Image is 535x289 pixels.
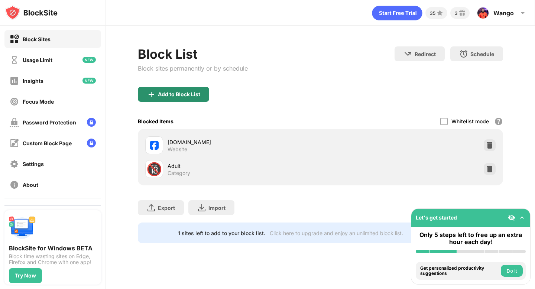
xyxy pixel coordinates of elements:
[270,230,403,236] div: Click here to upgrade and enjoy an unlimited block list.
[15,273,36,279] div: Try Now
[10,76,19,85] img: insights-off.svg
[168,162,320,170] div: Adult
[416,231,526,246] div: Only 5 steps left to free up an extra hour each day!
[451,118,489,124] div: Whitelist mode
[455,10,458,16] div: 3
[10,35,19,44] img: block-on.svg
[416,214,457,221] div: Let's get started
[82,57,96,63] img: new-icon.svg
[208,205,226,211] div: Import
[150,141,159,150] img: favicons
[138,65,248,72] div: Block sites permanently or by schedule
[82,78,96,84] img: new-icon.svg
[9,253,97,265] div: Block time wasting sites on Edge, Firefox and Chrome with one app!
[158,205,175,211] div: Export
[23,98,54,105] div: Focus Mode
[23,119,76,126] div: Password Protection
[420,266,499,276] div: Get personalized productivity suggestions
[87,139,96,147] img: lock-menu.svg
[138,46,248,62] div: Block List
[10,97,19,106] img: focus-off.svg
[372,6,422,20] div: animation
[10,118,19,127] img: password-protection-off.svg
[458,9,467,17] img: reward-small.svg
[10,55,19,65] img: time-usage-off.svg
[10,139,19,148] img: customize-block-page-off.svg
[23,57,52,63] div: Usage Limit
[168,170,190,176] div: Category
[508,214,515,221] img: eye-not-visible.svg
[23,161,44,167] div: Settings
[477,7,489,19] img: ACg8ocKTUSSuJP4QSQf5s61nbFwaioNZ26M1ndsBsYzbfumq4CiG1pB6=s96-c
[138,118,174,124] div: Blocked Items
[23,36,51,42] div: Block Sites
[10,180,19,189] img: about-off.svg
[415,51,436,57] div: Redirect
[168,146,187,153] div: Website
[518,214,526,221] img: omni-setup-toggle.svg
[5,5,58,20] img: logo-blocksite.svg
[435,9,444,17] img: points-small.svg
[430,10,435,16] div: 35
[493,9,514,17] div: Wango
[23,78,43,84] div: Insights
[23,182,38,188] div: About
[9,244,97,252] div: BlockSite for Windows BETA
[87,118,96,127] img: lock-menu.svg
[146,162,162,177] div: 🔞
[178,230,265,236] div: 1 sites left to add to your block list.
[10,159,19,169] img: settings-off.svg
[501,265,523,277] button: Do it
[470,51,494,57] div: Schedule
[23,140,72,146] div: Custom Block Page
[168,138,320,146] div: [DOMAIN_NAME]
[158,91,200,97] div: Add to Block List
[9,215,36,241] img: push-desktop.svg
